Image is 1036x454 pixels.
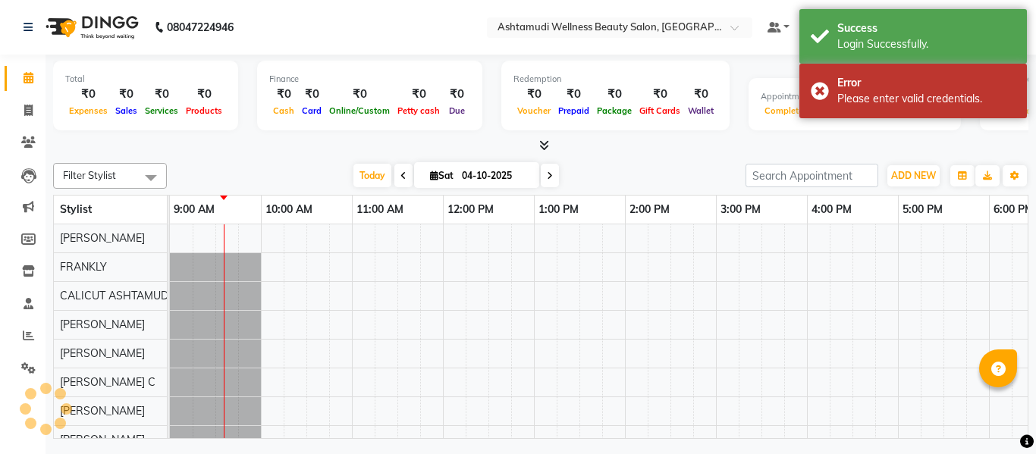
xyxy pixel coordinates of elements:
span: Stylist [60,202,92,216]
span: Wallet [684,105,717,116]
div: ₹0 [394,86,444,103]
div: ₹0 [325,86,394,103]
div: ₹0 [554,86,593,103]
b: 08047224946 [167,6,234,49]
span: Voucher [513,105,554,116]
span: Completed [761,105,812,116]
span: ADD NEW [891,170,936,181]
span: [PERSON_NAME] [60,231,145,245]
span: [PERSON_NAME] C [60,375,155,389]
span: Prepaid [554,105,593,116]
a: 2:00 PM [626,199,673,221]
span: Petty cash [394,105,444,116]
div: ₹0 [298,86,325,103]
a: 10:00 AM [262,199,316,221]
div: Success [837,20,1016,36]
span: Filter Stylist [63,169,116,181]
input: 2025-10-04 [457,164,533,187]
span: Sat [426,170,457,181]
span: Products [182,105,226,116]
a: 4:00 PM [808,199,855,221]
span: Expenses [65,105,111,116]
div: ₹0 [141,86,182,103]
a: 3:00 PM [717,199,764,221]
a: 1:00 PM [535,199,582,221]
span: [PERSON_NAME] [60,433,145,446]
div: ₹0 [111,86,141,103]
div: ₹0 [593,86,636,103]
div: ₹0 [636,86,684,103]
span: Sales [111,105,141,116]
span: CALICUT ASHTAMUDI [60,289,171,302]
span: [PERSON_NAME] [60,318,145,331]
div: Appointment [761,90,949,103]
span: [PERSON_NAME] [60,346,145,360]
a: 11:00 AM [353,199,407,221]
span: Cash [269,105,298,116]
span: Gift Cards [636,105,684,116]
div: ₹0 [182,86,226,103]
a: 9:00 AM [170,199,218,221]
div: ₹0 [444,86,470,103]
div: Please enter valid credentials. [837,91,1016,107]
div: Error [837,75,1016,91]
div: Finance [269,73,470,86]
a: 12:00 PM [444,199,498,221]
div: ₹0 [65,86,111,103]
span: [PERSON_NAME] [60,404,145,418]
span: Due [445,105,469,116]
img: logo [39,6,143,49]
div: Redemption [513,73,717,86]
button: ADD NEW [887,165,940,186]
div: ₹0 [684,86,717,103]
span: Online/Custom [325,105,394,116]
span: Today [353,164,391,187]
input: Search Appointment [746,164,878,187]
span: FRANKLY [60,260,107,274]
div: Total [65,73,226,86]
div: ₹0 [513,86,554,103]
div: ₹0 [269,86,298,103]
span: Services [141,105,182,116]
a: 5:00 PM [899,199,947,221]
span: Card [298,105,325,116]
div: Login Successfully. [837,36,1016,52]
span: Package [593,105,636,116]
